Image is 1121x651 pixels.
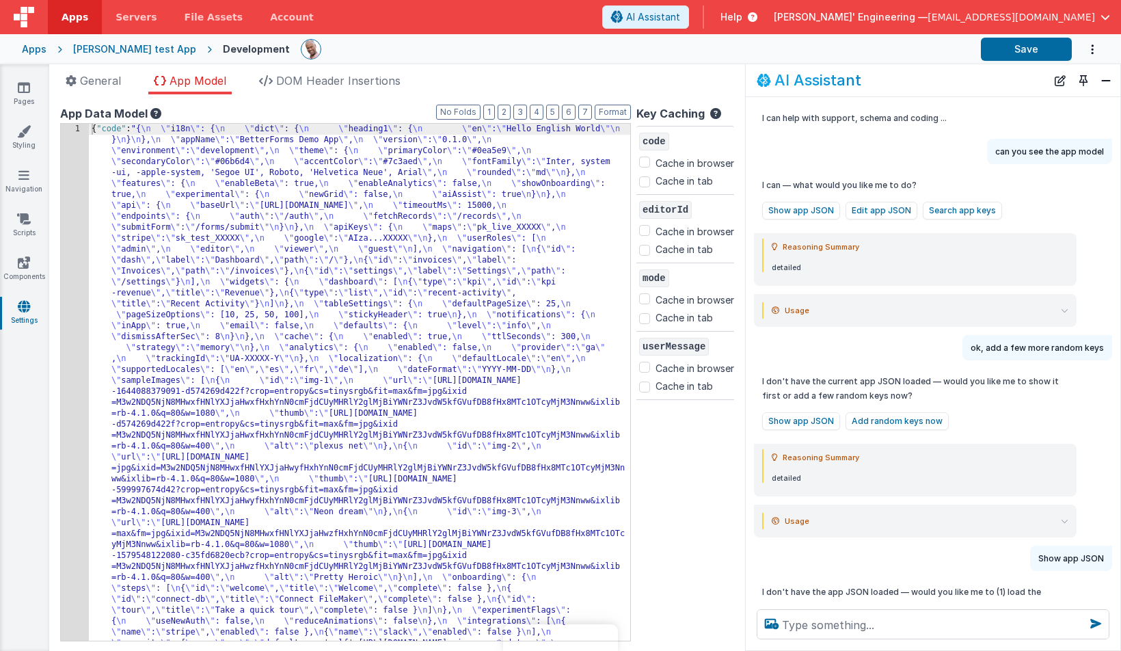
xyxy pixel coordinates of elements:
[720,10,742,24] span: Help
[772,263,1068,272] p: detailed
[498,105,511,120] button: 2
[785,513,809,529] span: Usage
[22,42,46,56] div: Apps
[530,105,543,120] button: 4
[783,239,859,255] span: Reasoning Summary
[223,42,290,56] div: Development
[762,111,1068,125] p: I can help with support, schema and coding ...
[483,105,495,120] button: 1
[656,379,713,393] label: Cache in tab
[923,202,1002,220] button: Search app keys
[1097,71,1115,90] button: Close
[626,10,680,24] span: AI Assistant
[436,105,481,120] button: No Folds
[301,40,321,59] img: 11ac31fe5dc3d0eff3fbbbf7b26fa6e1
[656,310,713,325] label: Cache in tab
[774,72,861,88] h2: AI Assistant
[639,338,709,356] span: userMessage
[656,174,713,188] label: Cache in tab
[116,10,157,24] span: Servers
[73,42,196,56] div: [PERSON_NAME] test App
[639,269,669,287] span: mode
[60,105,631,122] div: App Data Model
[602,5,689,29] button: AI Assistant
[785,302,809,319] span: Usage
[971,341,1104,355] p: ok, add a few more random keys
[1038,551,1104,566] p: Show app JSON
[170,74,226,88] span: App Model
[846,412,949,430] button: Add random keys now
[762,374,1068,403] p: I don't have the current app JSON loaded — would you like me to show it first or add a few random...
[1072,36,1099,64] button: Options
[656,291,734,307] label: Cache in browser
[639,133,669,150] span: code
[562,105,576,120] button: 6
[762,202,840,220] button: Show app JSON
[656,242,713,256] label: Cache in tab
[1051,71,1070,90] button: New Chat
[185,10,243,24] span: File Assets
[928,10,1095,24] span: [EMAIL_ADDRESS][DOMAIN_NAME]
[762,585,1068,628] p: I don't have the app JSON loaded — would you like me to (1) load the current app JSON, (2) create...
[656,359,734,375] label: Cache in browser
[772,513,1068,529] summary: Usage
[513,105,527,120] button: 3
[656,154,734,170] label: Cache in browser
[772,474,1068,483] p: detailed
[546,105,559,120] button: 5
[578,105,592,120] button: 7
[762,178,1068,192] p: I can — what would you like me to do?
[636,108,705,120] h4: Key Caching
[762,412,840,430] button: Show app JSON
[995,144,1104,159] p: can you see the app model
[62,10,88,24] span: Apps
[639,201,692,219] span: editorId
[774,10,928,24] span: [PERSON_NAME]' Engineering —
[783,449,859,466] span: Reasoning Summary
[80,74,121,88] span: General
[1074,71,1093,90] button: Toggle Pin
[276,74,401,88] span: DOM Header Insertions
[846,202,917,220] button: Edit app JSON
[772,302,1068,319] summary: Usage
[774,10,1110,24] button: [PERSON_NAME]' Engineering — [EMAIL_ADDRESS][DOMAIN_NAME]
[981,38,1072,61] button: Save
[595,105,631,120] button: Format
[656,222,734,239] label: Cache in browser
